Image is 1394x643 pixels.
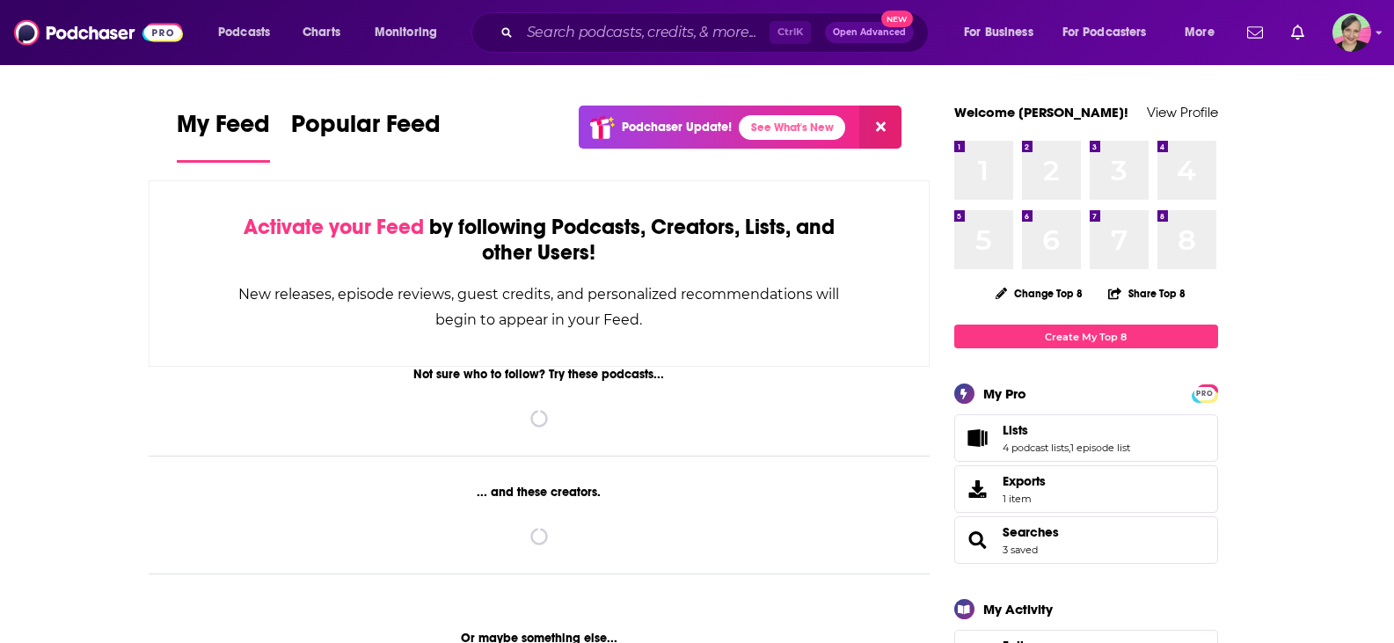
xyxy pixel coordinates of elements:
span: Monitoring [375,20,437,45]
button: open menu [362,18,460,47]
span: Exports [1003,473,1046,489]
button: Share Top 8 [1107,276,1186,311]
button: open menu [1051,18,1172,47]
div: My Activity [983,601,1053,617]
a: PRO [1194,386,1215,399]
span: Popular Feed [291,109,441,150]
a: Lists [1003,422,1130,438]
div: My Pro [983,385,1026,402]
img: Podchaser - Follow, Share and Rate Podcasts [14,16,183,49]
span: Lists [954,414,1218,462]
span: Podcasts [218,20,270,45]
span: Activate your Feed [244,214,424,240]
a: My Feed [177,109,270,163]
span: PRO [1194,387,1215,400]
div: by following Podcasts, Creators, Lists, and other Users! [237,215,842,266]
span: More [1185,20,1215,45]
div: New releases, episode reviews, guest credits, and personalized recommendations will begin to appe... [237,281,842,332]
span: Searches [954,516,1218,564]
button: Show profile menu [1332,13,1371,52]
button: open menu [952,18,1055,47]
span: New [881,11,913,27]
a: Searches [1003,524,1059,540]
a: 3 saved [1003,544,1038,556]
span: My Feed [177,109,270,150]
a: Welcome [PERSON_NAME]! [954,104,1128,121]
span: For Business [964,20,1033,45]
a: Charts [291,18,351,47]
span: Exports [960,477,996,501]
span: For Podcasters [1062,20,1147,45]
span: Lists [1003,422,1028,438]
span: 1 item [1003,493,1046,505]
a: Show notifications dropdown [1284,18,1311,47]
span: , [1069,442,1070,454]
a: Exports [954,465,1218,513]
div: Search podcasts, credits, & more... [488,12,945,53]
button: Open AdvancedNew [825,22,914,43]
a: Create My Top 8 [954,325,1218,348]
a: Lists [960,426,996,450]
a: View Profile [1147,104,1218,121]
p: Podchaser Update! [622,120,732,135]
span: Open Advanced [833,28,906,37]
span: Charts [303,20,340,45]
div: ... and these creators. [149,485,931,500]
a: 4 podcast lists [1003,442,1069,454]
input: Search podcasts, credits, & more... [520,18,770,47]
button: open menu [1172,18,1237,47]
img: User Profile [1332,13,1371,52]
div: Not sure who to follow? Try these podcasts... [149,367,931,382]
span: Ctrl K [770,21,811,44]
span: Logged in as LizDVictoryBelt [1332,13,1371,52]
button: Change Top 8 [985,282,1094,304]
a: 1 episode list [1070,442,1130,454]
button: open menu [206,18,293,47]
a: Searches [960,528,996,552]
a: Show notifications dropdown [1240,18,1270,47]
a: Popular Feed [291,109,441,163]
a: See What's New [739,115,845,140]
